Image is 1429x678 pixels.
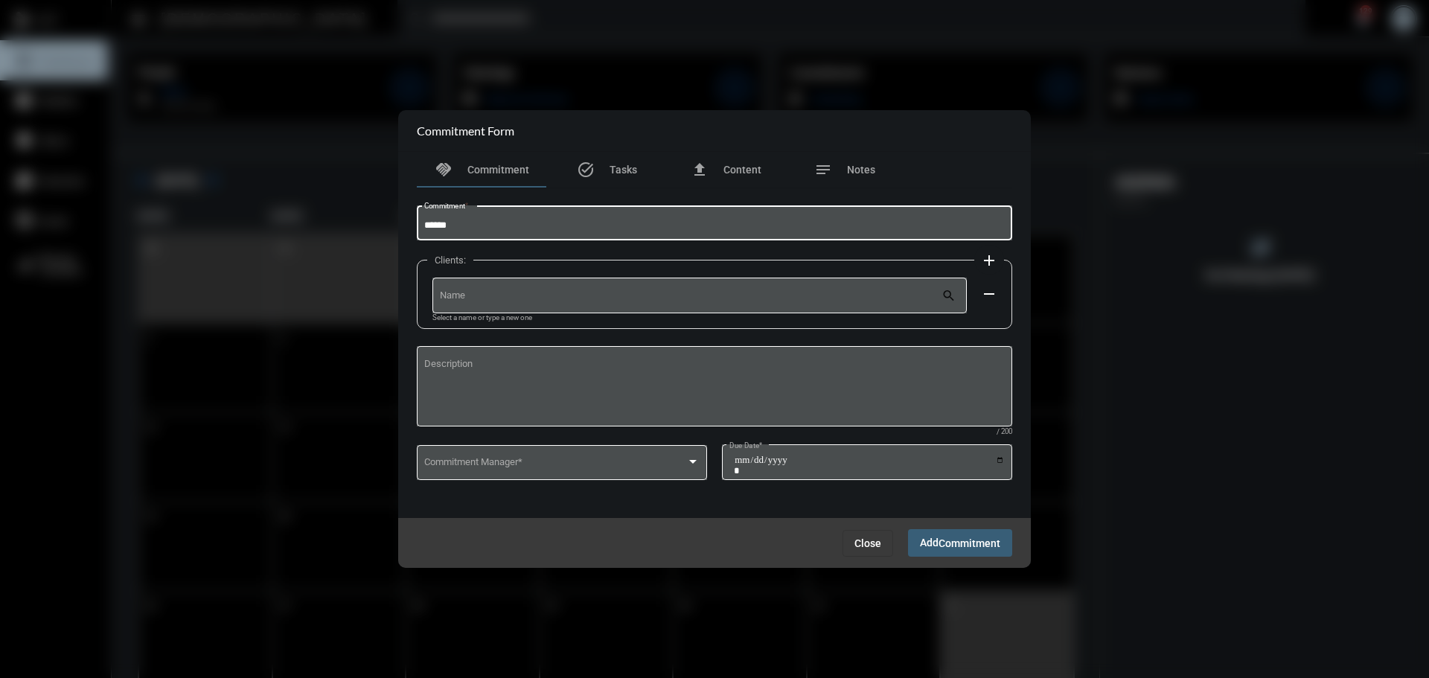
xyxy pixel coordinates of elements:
[843,530,893,557] button: Close
[847,164,875,176] span: Notes
[577,161,595,179] mat-icon: task_alt
[723,164,761,176] span: Content
[980,252,998,269] mat-icon: add
[854,537,881,549] span: Close
[908,529,1012,557] button: AddCommitment
[939,537,1000,549] span: Commitment
[997,428,1012,436] mat-hint: / 200
[435,161,453,179] mat-icon: handshake
[417,124,514,138] h2: Commitment Form
[814,161,832,179] mat-icon: notes
[610,164,637,176] span: Tasks
[691,161,709,179] mat-icon: file_upload
[942,288,959,306] mat-icon: search
[432,314,532,322] mat-hint: Select a name or type a new one
[980,285,998,303] mat-icon: remove
[427,255,473,266] label: Clients:
[920,537,1000,549] span: Add
[467,164,529,176] span: Commitment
